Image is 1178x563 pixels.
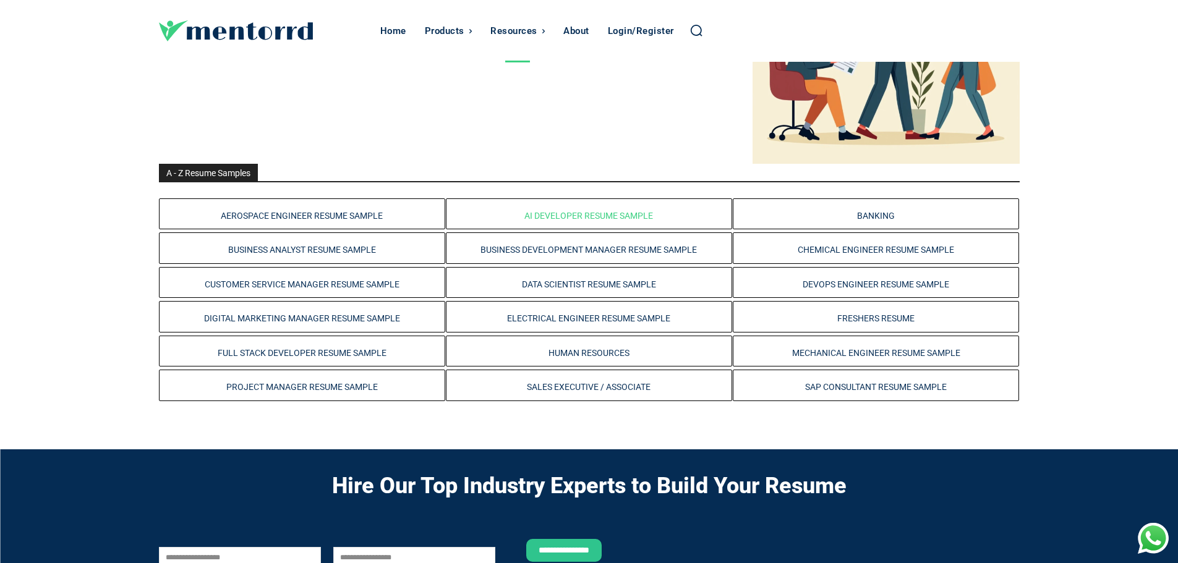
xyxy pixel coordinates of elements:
[689,23,703,37] a: Search
[218,348,386,358] a: Full Stack Developer Resume Sample
[205,279,399,289] a: Customer Service Manager Resume Sample
[803,279,949,289] a: Devops Engineer Resume Sample
[792,348,960,358] a: Mechanical Engineer Resume Sample
[527,382,651,392] a: Sales Executive / Associate
[226,382,378,392] a: Project Manager Resume Sample
[228,245,376,255] a: Business Analyst Resume Sample
[332,474,847,499] h3: Hire Our Top Industry Experts to Build Your Resume
[798,245,954,255] a: Chemical Engineer Resume Sample
[221,211,383,221] a: Aerospace Engineer Resume Sample
[159,164,258,181] span: A - Z Resume Samples
[159,20,374,41] a: Logo
[522,279,656,289] a: Data Scientist Resume Sample
[480,245,697,255] a: Business Development Manager Resume Sample
[524,211,653,221] a: AI Developer Resume Sample
[857,211,895,221] a: Banking
[805,382,947,392] a: SAP Consultant Resume Sample
[548,348,630,358] a: Human Resources
[1138,523,1169,554] div: Chat with Us
[204,313,400,323] a: Digital Marketing Manager Resume Sample
[507,313,670,323] a: Electrical Engineer Resume Sample
[837,313,915,323] a: Freshers Resume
